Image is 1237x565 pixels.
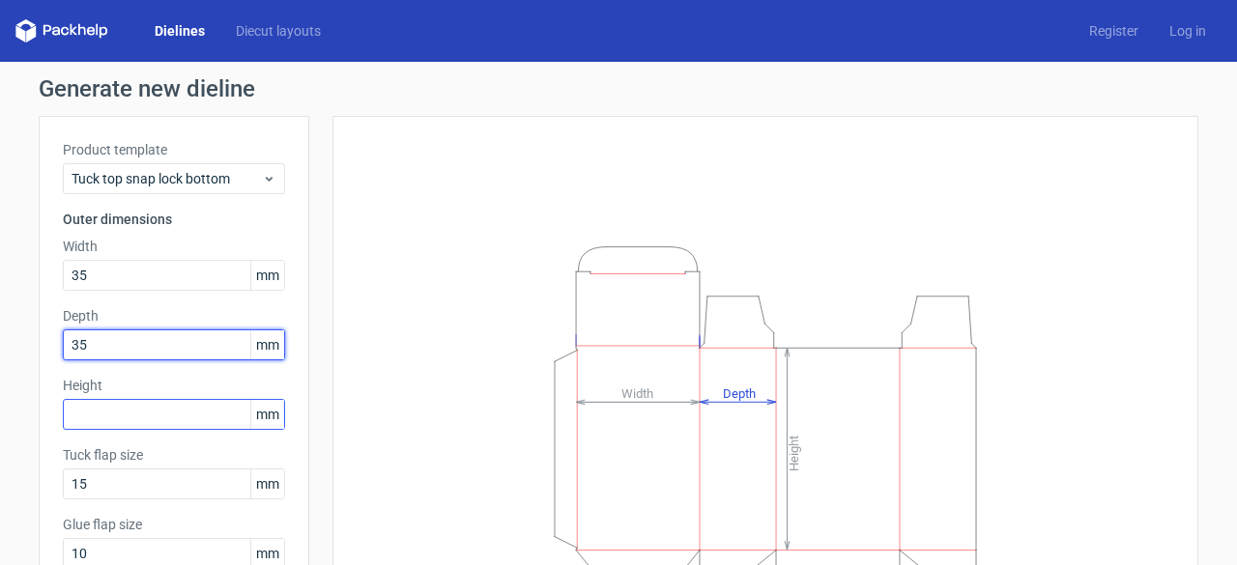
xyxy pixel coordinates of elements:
[39,77,1198,100] h1: Generate new dieline
[250,469,284,498] span: mm
[72,169,262,188] span: Tuck top snap lock bottom
[621,385,653,400] tspan: Width
[220,21,336,41] a: Diecut layouts
[63,515,285,534] label: Glue flap size
[250,400,284,429] span: mm
[250,261,284,290] span: mm
[63,210,285,229] h3: Outer dimensions
[1074,21,1154,41] a: Register
[787,435,801,470] tspan: Height
[1154,21,1222,41] a: Log in
[139,21,220,41] a: Dielines
[250,330,284,359] span: mm
[63,140,285,159] label: Product template
[63,237,285,256] label: Width
[723,385,756,400] tspan: Depth
[63,445,285,465] label: Tuck flap size
[63,376,285,395] label: Height
[63,306,285,325] label: Depth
